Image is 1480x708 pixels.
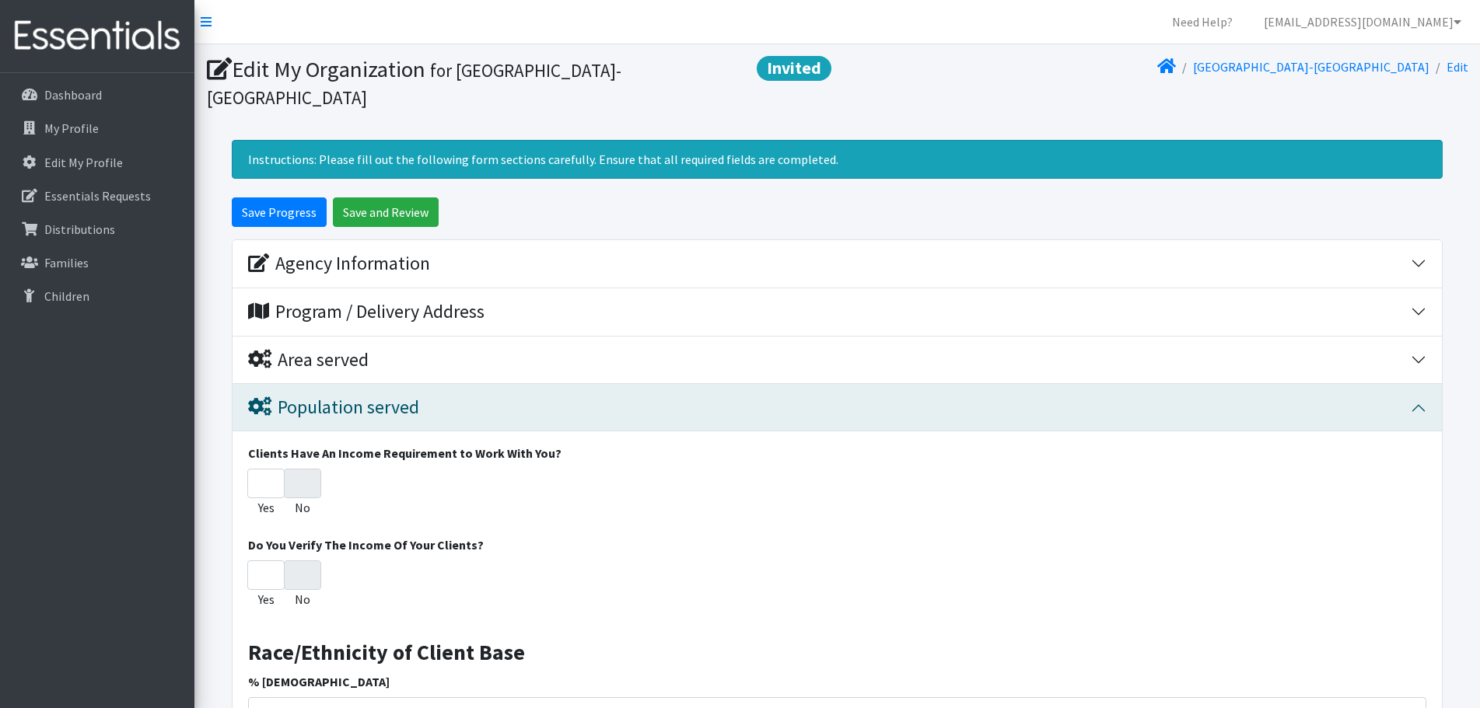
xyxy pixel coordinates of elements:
[232,140,1443,179] div: Instructions: Please fill out the following form sections carefully. Ensure that all required fie...
[233,384,1442,431] button: Population served
[6,281,188,312] a: Children
[6,214,188,245] a: Distributions
[207,59,621,109] small: for [GEOGRAPHIC_DATA]-[GEOGRAPHIC_DATA]
[295,590,310,609] label: No
[44,188,151,204] p: Essentials Requests
[1251,6,1474,37] a: [EMAIL_ADDRESS][DOMAIN_NAME]
[258,498,275,517] label: Yes
[248,253,430,275] div: Agency Information
[1193,59,1429,75] a: [GEOGRAPHIC_DATA]-[GEOGRAPHIC_DATA]
[207,56,832,110] h1: Edit My Organization
[233,288,1442,336] button: Program / Delivery Address
[6,79,188,110] a: Dashboard
[6,147,188,178] a: Edit My Profile
[6,113,188,144] a: My Profile
[248,396,419,419] div: Population served
[232,197,327,227] input: Save Progress
[44,255,89,270] p: Families
[6,10,188,62] img: HumanEssentials
[258,590,275,609] label: Yes
[1447,59,1468,75] a: Edit
[44,87,102,103] p: Dashboard
[44,288,89,304] p: Children
[44,120,99,136] p: My Profile
[6,180,188,211] a: Essentials Requests
[248,672,390,691] label: % [DEMOGRAPHIC_DATA]
[44,221,115,237] p: Distributions
[757,56,831,81] span: Invited
[248,444,562,462] label: Clients Have An Income Requirement to Work With You?
[248,301,485,323] div: Program / Delivery Address
[44,155,123,170] p: Edit My Profile
[295,498,310,517] label: No
[6,247,188,278] a: Families
[248,349,369,371] div: Area served
[233,337,1442,384] button: Area served
[248,638,525,666] strong: Race/Ethnicity of Client Base
[1160,6,1245,37] a: Need Help?
[233,240,1442,288] button: Agency Information
[333,197,439,227] input: Save and Review
[248,535,484,554] label: Do You Verify The Income Of Your Clients?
